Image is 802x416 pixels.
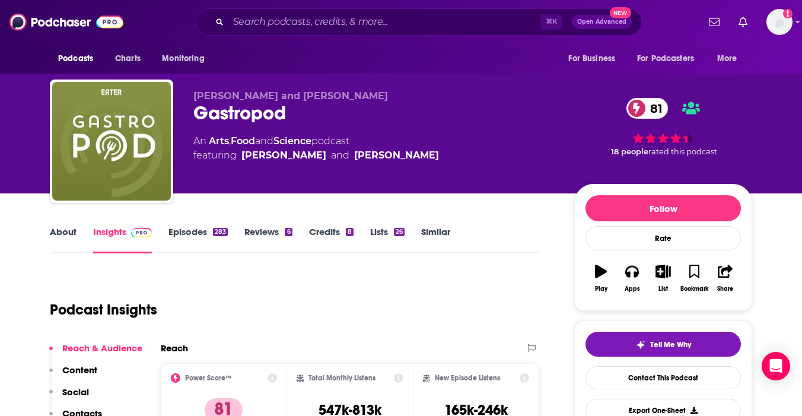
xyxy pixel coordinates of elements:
[704,12,724,32] a: Show notifications dropdown
[370,226,405,253] a: Lists26
[680,285,708,293] div: Bookmark
[717,50,737,67] span: More
[193,90,388,101] span: [PERSON_NAME] and [PERSON_NAME]
[196,8,642,36] div: Search podcasts, credits, & more...
[58,50,93,67] span: Podcasts
[244,226,292,253] a: Reviews6
[131,228,152,237] img: Podchaser Pro
[717,285,733,293] div: Share
[540,14,562,30] span: ⌘ K
[626,98,669,119] a: 81
[394,228,405,236] div: 26
[93,226,152,253] a: InsightsPodchaser Pro
[209,135,229,147] a: Arts
[629,47,711,70] button: open menu
[213,228,228,236] div: 283
[50,301,157,319] h1: Podcast Insights
[168,226,228,253] a: Episodes283
[625,285,640,293] div: Apps
[62,342,142,354] p: Reach & Audience
[572,15,632,29] button: Open AdvancedNew
[50,47,109,70] button: open menu
[9,11,123,33] img: Podchaser - Follow, Share and Rate Podcasts
[560,47,630,70] button: open menu
[50,226,77,253] a: About
[273,135,311,147] a: Science
[241,148,326,163] div: [PERSON_NAME]
[435,374,500,382] h2: New Episode Listens
[783,9,793,18] svg: Add a profile image
[185,374,231,382] h2: Power Score™
[762,352,790,380] div: Open Intercom Messenger
[650,340,691,350] span: Tell Me Why
[308,374,375,382] h2: Total Monthly Listens
[766,9,793,35] img: User Profile
[568,50,615,67] span: For Business
[193,134,439,163] div: An podcast
[610,7,631,18] span: New
[228,12,540,31] input: Search podcasts, credits, & more...
[709,47,752,70] button: open menu
[658,285,668,293] div: List
[309,226,354,253] a: Credits8
[585,257,616,300] button: Play
[421,226,450,253] a: Similar
[595,285,607,293] div: Play
[161,342,188,354] h2: Reach
[231,135,255,147] a: Food
[285,228,292,236] div: 6
[577,19,626,25] span: Open Advanced
[115,50,141,67] span: Charts
[62,364,97,376] p: Content
[734,12,752,32] a: Show notifications dropdown
[585,226,741,250] div: Rate
[766,9,793,35] button: Show profile menu
[637,50,694,67] span: For Podcasters
[574,90,752,164] div: 81 18 peoplerated this podcast
[107,47,148,70] a: Charts
[255,135,273,147] span: and
[193,148,439,163] span: featuring
[648,257,679,300] button: List
[154,47,219,70] button: open menu
[616,257,647,300] button: Apps
[585,195,741,221] button: Follow
[710,257,741,300] button: Share
[346,228,354,236] div: 8
[331,148,349,163] span: and
[49,342,142,364] button: Reach & Audience
[585,332,741,357] button: tell me why sparkleTell Me Why
[611,147,648,156] span: 18 people
[679,257,709,300] button: Bookmark
[229,135,231,147] span: ,
[585,366,741,389] a: Contact This Podcast
[49,364,97,386] button: Content
[636,340,645,350] img: tell me why sparkle
[648,147,717,156] span: rated this podcast
[49,386,89,408] button: Social
[354,148,439,163] div: [PERSON_NAME]
[638,98,669,119] span: 81
[52,82,171,201] img: Gastropod
[766,9,793,35] span: Logged in as nell-elle
[162,50,204,67] span: Monitoring
[62,386,89,398] p: Social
